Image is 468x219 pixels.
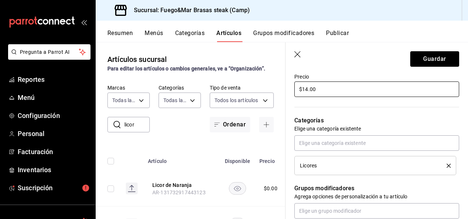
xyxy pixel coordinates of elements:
[107,54,167,65] div: Artículos sucursal
[18,129,89,139] span: Personal
[159,85,201,90] label: Categorías
[81,19,87,25] button: open_drawer_menu
[294,125,459,132] p: Elige una categoría existente
[264,185,277,192] div: $ 0.00
[294,184,459,193] p: Grupos modificadores
[143,147,220,171] th: Artículo
[20,48,79,56] span: Pregunta a Parrot AI
[107,29,468,42] div: navigation tabs
[410,51,459,67] button: Guardar
[294,81,459,97] input: $0.00
[210,85,274,90] label: Tipo de venta
[253,29,314,42] button: Grupos modificadores
[18,183,89,193] span: Suscripción
[255,147,292,171] th: Precio
[107,66,265,72] strong: Para editar los artículos o cambios generales, ve a “Organización”.
[18,93,89,102] span: Menú
[18,147,89,157] span: Facturación
[112,97,136,104] span: Todas las marcas, Sin marca
[152,181,211,189] button: edit-product-location
[107,85,150,90] label: Marcas
[8,44,91,60] button: Pregunta a Parrot AI
[300,163,317,168] span: Licores
[18,165,89,175] span: Inventarios
[442,164,451,168] button: delete
[220,147,255,171] th: Disponible
[163,97,187,104] span: Todas las categorías, Sin categoría
[145,29,163,42] button: Menús
[294,116,459,125] p: Categorías
[294,74,459,79] label: Precio
[18,111,89,121] span: Configuración
[294,193,459,200] p: Agrega opciones de personalización a tu artículo
[18,74,89,84] span: Reportes
[107,29,133,42] button: Resumen
[326,29,349,42] button: Publicar
[124,117,150,132] input: Buscar artículo
[5,53,91,61] a: Pregunta a Parrot AI
[175,29,205,42] button: Categorías
[128,6,250,15] h3: Sucursal: Fuego&Mar Brasas steak (Camp)
[294,135,459,151] input: Elige una categoría existente
[210,117,250,132] button: Ordenar
[216,29,241,42] button: Artículos
[214,97,258,104] span: Todos los artículos
[294,203,459,219] input: Elige un grupo modificador
[229,182,246,195] button: availability-product
[152,190,206,195] span: AR-131732917443123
